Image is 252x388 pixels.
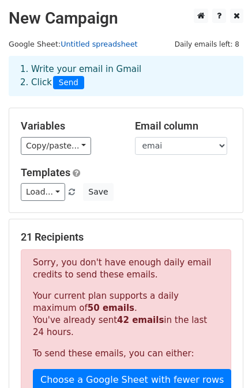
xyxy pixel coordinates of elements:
iframe: Chat Widget [194,333,252,388]
a: Untitled spreadsheet [61,40,137,48]
p: Sorry, you don't have enough daily email credits to send these emails. [33,257,219,281]
h2: New Campaign [9,9,243,28]
strong: 42 emails [117,315,164,325]
small: Google Sheet: [9,40,138,48]
h5: Email column [135,120,232,132]
strong: 50 emails [88,303,134,313]
button: Save [83,183,113,201]
a: Daily emails left: 8 [171,40,243,48]
a: Templates [21,166,70,178]
h5: Variables [21,120,118,132]
span: Daily emails left: 8 [171,38,243,51]
p: To send these emails, you can either: [33,348,219,360]
div: 1. Write your email in Gmail 2. Click [12,63,240,89]
p: Your current plan supports a daily maximum of . You've already sent in the last 24 hours. [33,290,219,338]
a: Load... [21,183,65,201]
span: Send [53,76,84,90]
a: Copy/paste... [21,137,91,155]
h5: 21 Recipients [21,231,231,244]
